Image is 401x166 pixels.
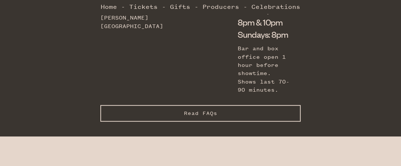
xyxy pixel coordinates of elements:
[184,110,217,116] span: Read FAQs
[100,105,301,122] button: Read FAQs
[100,14,201,30] div: [PERSON_NAME][GEOGRAPHIC_DATA]
[238,28,290,41] li: Sundays: 8pm
[238,3,290,28] li: Saturdays: 8pm & 10pm
[238,44,290,94] div: Bar and box office open 1 hour before showtime. Shows last 70-90 minutes.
